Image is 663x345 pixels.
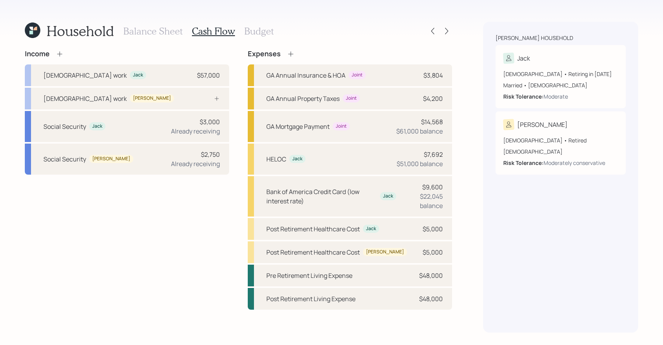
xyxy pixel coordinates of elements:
b: Risk Tolerance: [503,93,544,100]
div: [DEMOGRAPHIC_DATA] work [43,94,127,103]
div: Already receiving [171,159,220,168]
div: $5,000 [423,248,443,257]
div: GA Mortgage Payment [266,122,330,131]
div: $48,000 [419,271,443,280]
div: $4,200 [423,94,443,103]
div: $61,000 balance [396,127,443,136]
div: [DEMOGRAPHIC_DATA] work [43,71,127,80]
div: Jack [292,156,302,162]
div: Jack [133,72,143,78]
div: Moderate [544,92,568,101]
h3: Budget [244,26,274,37]
div: Jack [517,54,530,63]
div: [PERSON_NAME] [366,249,404,255]
div: GA Annual Insurance & HOA [266,71,345,80]
div: Post Retirement Healthcare Cost [266,224,360,234]
div: $22,045 balance [402,192,443,210]
div: $3,000 [200,117,220,127]
h3: Cash Flow [192,26,235,37]
div: $57,000 [197,71,220,80]
div: GA Annual Property Taxes [266,94,340,103]
div: $48,000 [419,294,443,303]
div: Joint [346,95,357,102]
div: $5,000 [423,224,443,234]
div: Social Security [43,154,86,164]
div: Joint [336,123,347,130]
div: [PERSON_NAME] household [496,34,573,42]
div: [DEMOGRAPHIC_DATA] • Retired [503,136,618,144]
div: [DEMOGRAPHIC_DATA] [503,147,618,156]
div: Jack [92,123,102,130]
div: Married • [DEMOGRAPHIC_DATA] [503,81,618,89]
div: Jack [366,225,376,232]
div: Joint [352,72,363,78]
div: $3,804 [423,71,443,80]
div: Pre Retirement Living Expense [266,271,352,280]
div: [PERSON_NAME] [92,156,130,162]
div: [DEMOGRAPHIC_DATA] • Retiring in [DATE] [503,70,618,78]
div: HELOC [266,154,286,164]
div: [PERSON_NAME] [517,120,568,129]
div: $14,568 [421,117,443,127]
h4: Income [25,50,50,58]
h4: Expenses [248,50,281,58]
div: $51,000 balance [397,159,443,168]
div: Post Retirement Healthcare Cost [266,248,360,257]
div: Bank of America Credit Card (low interest rate) [266,187,377,206]
div: Already receiving [171,127,220,136]
div: Moderately conservative [544,159,605,167]
div: Social Security [43,122,86,131]
div: $9,600 [422,182,443,192]
h1: Household [47,23,114,39]
div: Jack [383,193,393,199]
b: Risk Tolerance: [503,159,544,166]
div: $2,750 [201,150,220,159]
h3: Balance Sheet [123,26,183,37]
div: Post Retirement Living Expense [266,294,356,303]
div: $7,692 [424,150,443,159]
div: [PERSON_NAME] [133,95,171,102]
